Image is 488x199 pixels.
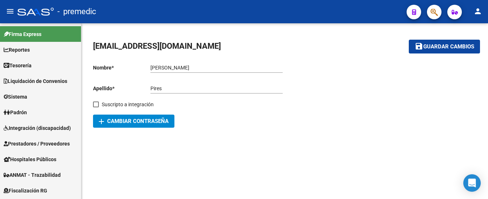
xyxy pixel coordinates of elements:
span: Tesorería [4,61,32,69]
p: Nombre [93,64,150,72]
mat-icon: add [97,117,106,126]
mat-icon: person [473,7,482,16]
span: Reportes [4,46,30,54]
span: Suscripto a integración [102,100,154,109]
span: Fiscalización RG [4,187,47,195]
span: - premedic [57,4,96,20]
span: ANMAT - Trazabilidad [4,171,61,179]
button: Cambiar Contraseña [93,115,174,128]
span: Cambiar Contraseña [99,118,169,124]
span: Integración (discapacidad) [4,124,71,132]
span: Hospitales Públicos [4,155,56,163]
span: Sistema [4,93,27,101]
span: Prestadores / Proveedores [4,140,70,148]
span: Liquidación de Convenios [4,77,67,85]
mat-icon: menu [6,7,15,16]
button: Guardar cambios [409,40,480,53]
span: Firma Express [4,30,41,38]
span: [EMAIL_ADDRESS][DOMAIN_NAME] [93,41,221,51]
span: Padrón [4,108,27,116]
mat-icon: save [415,42,423,51]
p: Apellido [93,84,150,92]
span: Guardar cambios [423,44,474,50]
div: Open Intercom Messenger [463,174,481,192]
